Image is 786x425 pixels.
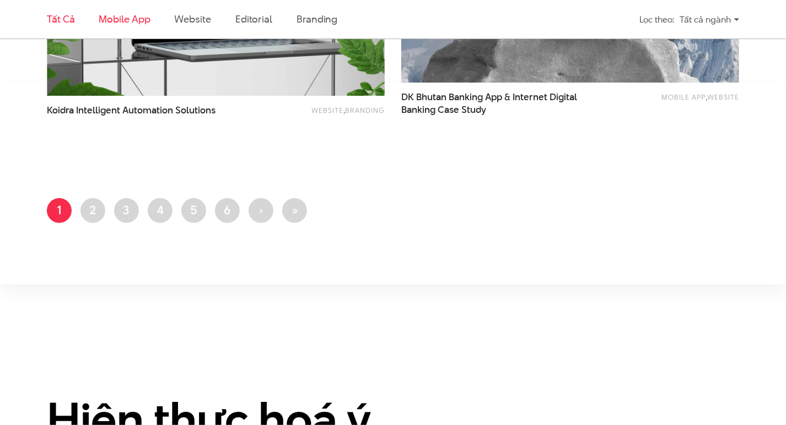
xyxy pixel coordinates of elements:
[604,91,739,111] div: ,
[99,12,150,26] a: Mobile app
[114,198,139,223] a: 3
[401,91,587,116] span: DK Bhutan Banking App & Internet Digital
[148,198,173,223] a: 4
[311,105,343,115] a: Website
[661,92,706,102] a: Mobile app
[250,104,385,124] div: ,
[215,198,240,223] a: 6
[291,201,298,218] span: »
[235,12,272,26] a: Editorial
[47,104,233,129] a: Koidra Intelligent Automation Solutions
[47,12,74,26] a: Tất cả
[175,103,216,117] span: Solutions
[76,103,120,117] span: Intelligent
[680,10,739,29] div: Tất cả ngành
[345,105,385,115] a: Branding
[639,10,674,29] div: Lọc theo:
[181,198,206,223] a: 5
[80,198,105,223] a: 2
[122,103,173,117] span: Automation
[707,92,739,102] a: Website
[47,103,74,117] span: Koidra
[401,91,587,116] a: DK Bhutan Banking App & Internet DigitalBanking Case Study
[401,103,486,116] span: Banking Case Study
[259,201,263,218] span: ›
[297,12,337,26] a: Branding
[175,12,211,26] a: Website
